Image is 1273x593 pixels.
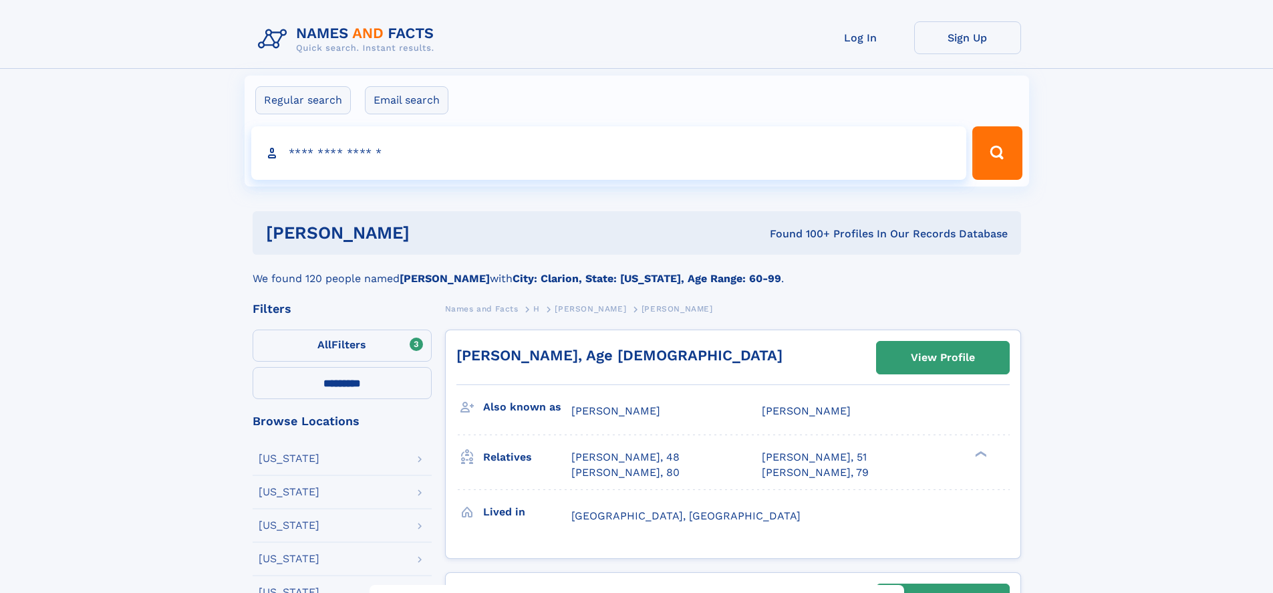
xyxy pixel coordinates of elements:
span: All [317,338,331,351]
a: View Profile [877,342,1009,374]
a: Sign Up [914,21,1021,54]
a: H [533,300,540,317]
a: [PERSON_NAME], 80 [571,465,680,480]
a: Names and Facts [445,300,519,317]
h3: Lived in [483,501,571,523]
div: Filters [253,303,432,315]
img: Logo Names and Facts [253,21,445,57]
a: [PERSON_NAME], 79 [762,465,869,480]
h3: Also known as [483,396,571,419]
a: [PERSON_NAME] [555,300,626,317]
h1: [PERSON_NAME] [266,225,590,241]
div: We found 120 people named with . [253,255,1021,287]
div: [US_STATE] [259,453,319,464]
span: [PERSON_NAME] [762,404,851,417]
span: [GEOGRAPHIC_DATA], [GEOGRAPHIC_DATA] [571,509,801,522]
a: Log In [807,21,914,54]
div: View Profile [911,342,975,373]
div: Found 100+ Profiles In Our Records Database [589,227,1008,241]
input: search input [251,126,967,180]
b: City: Clarion, State: [US_STATE], Age Range: 60-99 [513,272,781,285]
a: [PERSON_NAME], Age [DEMOGRAPHIC_DATA] [456,347,783,364]
div: [US_STATE] [259,520,319,531]
div: ❯ [972,450,988,459]
div: [US_STATE] [259,487,319,497]
div: [US_STATE] [259,554,319,564]
span: [PERSON_NAME] [555,304,626,314]
label: Email search [365,86,448,114]
b: [PERSON_NAME] [400,272,490,285]
a: [PERSON_NAME], 51 [762,450,867,465]
span: [PERSON_NAME] [571,404,660,417]
div: Browse Locations [253,415,432,427]
h3: Relatives [483,446,571,469]
a: [PERSON_NAME], 48 [571,450,680,465]
label: Filters [253,330,432,362]
button: Search Button [972,126,1022,180]
span: H [533,304,540,314]
label: Regular search [255,86,351,114]
span: [PERSON_NAME] [642,304,713,314]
